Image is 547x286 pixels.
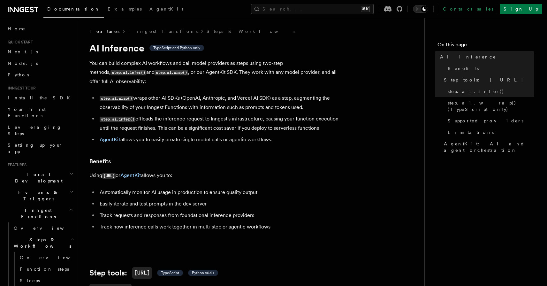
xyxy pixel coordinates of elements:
button: Local Development [5,169,75,187]
a: Contact sales [439,4,497,14]
span: Steps & Workflows [11,236,71,249]
button: Inngest Functions [5,205,75,222]
span: Limitations [448,129,494,135]
span: Overview [20,255,86,260]
li: Track how inference calls work together in multi-step or agentic workflows [98,222,345,231]
span: Sleeps [20,278,40,283]
span: Quick start [5,40,33,45]
a: Benefits [89,157,111,166]
h1: AI Inference [89,42,345,54]
button: Steps & Workflows [11,234,75,252]
span: Setting up your app [8,143,63,154]
code: [URL] [102,173,116,179]
span: Python [8,72,31,77]
a: Overview [11,222,75,234]
a: Function steps [17,263,75,275]
span: Overview [14,226,80,231]
a: AI Inference [437,51,534,63]
span: TypeScript and Python only [153,45,200,50]
span: AgentKit [149,6,183,12]
li: Automatically monitor AI usage in production to ensure quality output [98,188,345,197]
a: Sign Up [500,4,542,14]
a: Install the SDK [5,92,75,104]
a: Overview [17,252,75,263]
kbd: ⌘K [361,6,370,12]
a: Steps & Workflows [207,28,295,35]
button: Toggle dark mode [413,5,428,13]
p: Using or allows you to: [89,171,345,180]
a: Step tools:[URL] TypeScript Python v0.5+ [89,267,218,279]
span: Python v0.5+ [192,270,214,275]
li: Track requests and responses from foundational inference providers [98,211,345,220]
span: Leveraging Steps [8,125,62,136]
span: Your first Functions [8,107,46,118]
a: AgentKit [120,172,141,178]
span: Documentation [47,6,100,12]
span: Inngest tour [5,86,36,91]
a: step.ai.infer() [445,86,534,97]
span: Features [5,162,27,167]
span: Function steps [20,267,69,272]
li: allows you to easily create single model calls or agentic workflows. [98,135,345,144]
span: Benefits [448,65,479,72]
a: Python [5,69,75,81]
code: step.ai.wrap() [100,96,133,101]
li: wraps other AI SDKs (OpenAI, Anthropic, and Vercel AI SDK) as a step, augmenting the observabilit... [98,94,345,112]
li: offloads the inference request to Inngest's infrastructure, pausing your function execution until... [98,114,345,133]
code: step.ai.infer() [110,70,146,75]
span: step.ai.wrap() (TypeScript only) [448,100,534,112]
a: Step tools: [URL] [441,74,534,86]
a: Supported providers [445,115,534,127]
span: Home [8,26,26,32]
span: Node.js [8,61,38,66]
code: step.ai.infer() [100,117,135,122]
button: Search...⌘K [251,4,374,14]
a: Your first Functions [5,104,75,121]
a: Next.js [5,46,75,58]
h4: On this page [437,41,534,51]
span: Examples [108,6,142,12]
a: step.ai.wrap() (TypeScript only) [445,97,534,115]
a: Node.js [5,58,75,69]
a: Home [5,23,75,35]
span: Step tools: [URL] [444,77,523,83]
span: step.ai.infer() [448,88,504,95]
span: Local Development [5,171,70,184]
a: AgentKit [146,2,187,17]
span: Next.js [8,49,38,54]
p: You can build complex AI workflows and call model providers as steps using two-step methods, and ... [89,59,345,86]
li: Easily iterate and test prompts in the dev server [98,199,345,208]
span: Inngest Functions [5,207,69,220]
a: Examples [104,2,146,17]
a: Documentation [43,2,104,18]
a: Leveraging Steps [5,121,75,139]
span: Events & Triggers [5,189,70,202]
span: TypeScript [161,270,179,275]
span: Install the SDK [8,95,74,100]
span: AI Inference [440,54,496,60]
span: AgentKit: AI and agent orchestration [444,141,534,153]
a: Benefits [445,63,534,74]
code: step.ai.wrap() [155,70,188,75]
a: Limitations [445,127,534,138]
a: AgentKit: AI and agent orchestration [441,138,534,156]
span: Features [89,28,119,35]
a: Setting up your app [5,139,75,157]
a: Inngest Functions [128,28,198,35]
code: [URL] [132,267,152,279]
span: Supported providers [448,118,523,124]
a: AgentKit [100,136,120,143]
button: Events & Triggers [5,187,75,205]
